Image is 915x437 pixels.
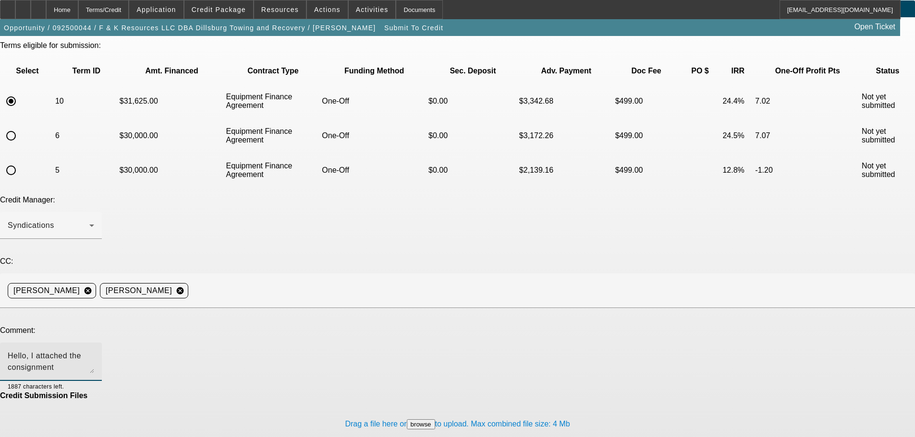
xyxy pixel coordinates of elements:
[120,67,224,75] p: Amt. Financed
[615,97,678,106] p: $499.00
[55,97,118,106] p: 10
[314,6,341,13] span: Actions
[519,166,613,175] p: $2,139.16
[80,286,96,295] mat-icon: cancel
[680,67,721,75] p: PO $
[722,67,753,75] p: IRR
[120,97,224,106] p: $31,625.00
[722,166,753,175] p: 12.8%
[8,221,54,229] span: Syndications
[261,6,299,13] span: Resources
[722,97,753,106] p: 24.4%
[322,67,427,75] p: Funding Method
[722,131,753,140] p: 24.5%
[322,97,427,106] p: One-Off
[862,67,914,75] p: Status
[55,131,118,140] p: 6
[755,97,860,106] p: 7.02
[615,67,678,75] p: Doc Fee
[129,0,183,19] button: Application
[172,286,188,295] mat-icon: cancel
[428,67,517,75] p: Sec. Deposit
[356,6,389,13] span: Activities
[862,127,914,144] p: Not yet submitted
[755,166,860,175] p: -1.20
[519,131,613,140] p: $3,172.26
[384,24,443,32] span: Submit To Credit
[851,19,899,35] a: Open Ticket
[4,24,376,32] span: Opportunity / 092500044 / F & K Resources LLC DBA Dillsburg Towing and Recovery / [PERSON_NAME]
[307,0,348,19] button: Actions
[322,166,427,175] p: One-Off
[120,131,224,140] p: $30,000.00
[226,162,320,179] p: Equipment Finance Agreement
[428,97,517,106] p: $0.00
[136,6,176,13] span: Application
[755,67,860,75] p: One-Off Profit Pts
[13,285,80,296] span: [PERSON_NAME]
[120,166,224,175] p: $30,000.00
[322,131,427,140] p: One-Off
[615,131,678,140] p: $499.00
[519,67,613,75] p: Adv. Payment
[106,285,172,296] span: [PERSON_NAME]
[428,131,517,140] p: $0.00
[615,166,678,175] p: $499.00
[349,0,396,19] button: Activities
[55,67,118,75] p: Term ID
[428,166,517,175] p: $0.00
[8,381,64,391] mat-hint: 1887 characters left.
[184,0,253,19] button: Credit Package
[862,162,914,179] p: Not yet submitted
[755,131,860,140] p: 7.07
[226,93,320,110] p: Equipment Finance Agreement
[254,0,306,19] button: Resources
[226,127,320,144] p: Equipment Finance Agreement
[192,6,246,13] span: Credit Package
[55,166,118,175] p: 5
[1,67,53,75] p: Select
[862,93,914,110] p: Not yet submitted
[226,67,320,75] p: Contract Type
[407,419,435,429] button: browse
[519,97,613,106] p: $3,342.68
[382,19,446,36] button: Submit To Credit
